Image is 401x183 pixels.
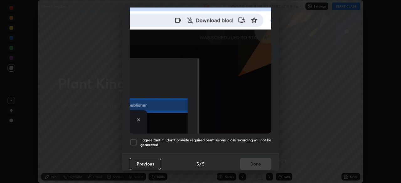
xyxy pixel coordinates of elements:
[196,160,199,167] h4: 5
[140,138,271,147] h5: I agree that if I don't provide required permissions, class recording will not be generated
[130,158,161,170] button: Previous
[200,160,201,167] h4: /
[202,160,205,167] h4: 5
